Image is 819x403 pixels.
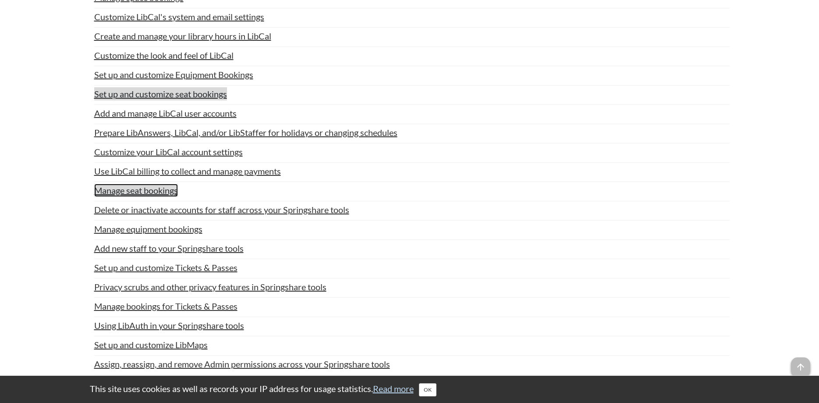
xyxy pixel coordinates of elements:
a: Manage seat bookings [94,184,178,197]
a: Customize LibCal's system and email settings [94,10,264,23]
a: Use LibCal billing to collect and manage payments [94,164,281,178]
a: Set up and customize seat bookings [94,87,227,100]
a: Assign, reassign, and remove Admin permissions across your Springshare tools [94,357,390,371]
a: Create and manage your library hours in LibCal [94,29,271,43]
a: Read more [373,383,414,394]
a: Set up and customize Equipment Bookings [94,68,253,81]
span: arrow_upward [791,357,810,377]
a: Customize the look and feel of LibCal [94,49,234,62]
a: Using LibAuth in your Springshare tools [94,319,244,332]
a: Add new staff to your Springshare tools [94,242,244,255]
a: Prepare LibAnswers, LibCal, and/or LibStaffer for holidays or changing schedules [94,126,397,139]
a: Manage equipment bookings [94,222,202,235]
a: Customize your LibCal account settings [94,145,243,158]
a: arrow_upward [791,358,810,369]
button: Close [419,383,436,396]
a: Delete or inactivate accounts for staff across your Springshare tools [94,203,349,216]
a: Privacy scrubs and other privacy features in Springshare tools [94,280,326,293]
a: Manage bookings for Tickets & Passes [94,300,238,313]
a: Set up and customize Tickets & Passes [94,261,238,274]
a: Set up and customize LibMaps [94,338,208,351]
a: Add and manage LibCal user accounts [94,107,237,120]
div: This site uses cookies as well as records your IP address for usage statistics. [81,382,738,396]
